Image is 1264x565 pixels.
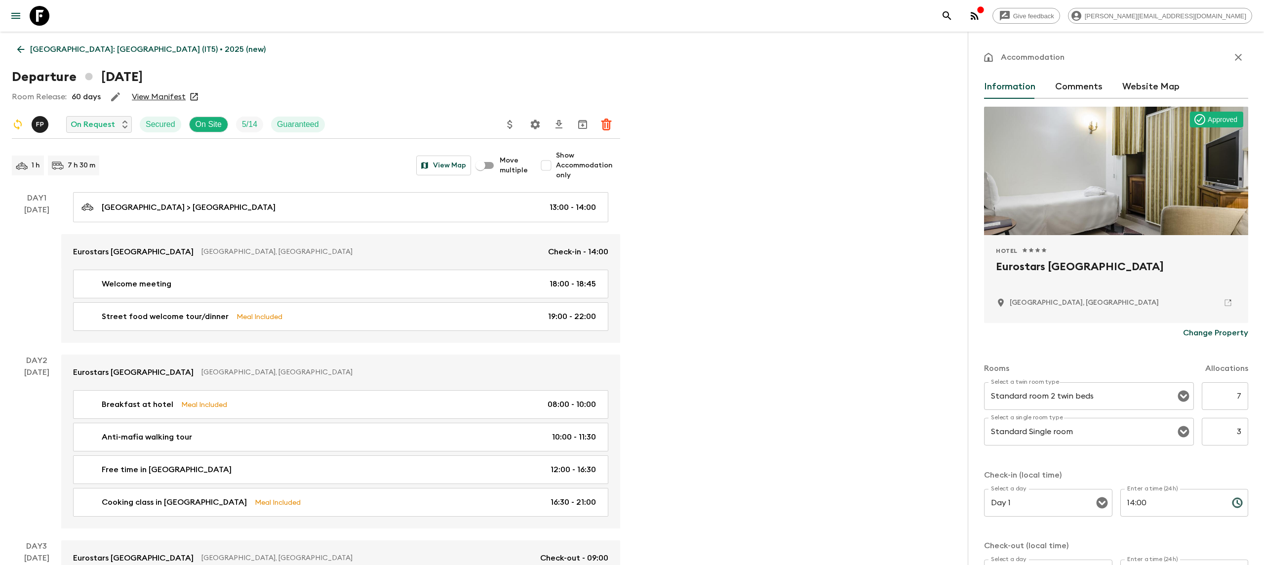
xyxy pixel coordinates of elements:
[24,204,49,343] div: [DATE]
[102,431,192,443] p: Anti-mafia walking tour
[984,363,1009,374] p: Rooms
[991,484,1026,493] label: Select a day
[12,355,61,366] p: Day 2
[500,156,528,175] span: Move multiple
[996,259,1236,290] h2: Eurostars [GEOGRAPHIC_DATA]
[32,119,50,127] span: Federico Poletti
[550,202,596,213] p: 13:00 - 14:00
[1120,489,1224,517] input: hh:mm
[102,464,232,476] p: Free time in [GEOGRAPHIC_DATA]
[277,119,319,130] p: Guaranteed
[1205,363,1248,374] p: Allocations
[556,151,620,180] span: Show Accommodation only
[73,192,608,222] a: [GEOGRAPHIC_DATA] > [GEOGRAPHIC_DATA]13:00 - 14:00
[12,192,61,204] p: Day 1
[549,115,569,134] button: Download CSV
[984,469,1248,481] p: Check-in (local time)
[73,390,608,419] a: Breakfast at hotelMeal Included08:00 - 10:00
[1095,496,1109,510] button: Open
[30,43,266,55] p: [GEOGRAPHIC_DATA]: [GEOGRAPHIC_DATA] (IT5) • 2025 (new)
[548,246,608,258] p: Check-in - 14:00
[132,92,186,102] a: View Manifest
[1208,115,1237,124] p: Approved
[1122,75,1180,99] button: Website Map
[102,496,247,508] p: Cooking class in [GEOGRAPHIC_DATA]
[550,278,596,290] p: 18:00 - 18:45
[73,552,194,564] p: Eurostars [GEOGRAPHIC_DATA]
[548,311,596,323] p: 19:00 - 22:00
[72,91,101,103] p: 60 days
[201,367,600,377] p: [GEOGRAPHIC_DATA], [GEOGRAPHIC_DATA]
[68,161,95,170] p: 7 h 30 m
[201,247,540,257] p: [GEOGRAPHIC_DATA], [GEOGRAPHIC_DATA]
[73,455,608,484] a: Free time in [GEOGRAPHIC_DATA]12:00 - 16:30
[551,464,596,476] p: 12:00 - 16:30
[236,117,263,132] div: Trip Fill
[1008,12,1060,20] span: Give feedback
[140,117,181,132] div: Secured
[102,278,171,290] p: Welcome meeting
[996,247,1018,255] span: Hotel
[102,311,229,323] p: Street food welcome tour/dinner
[196,119,222,130] p: On Site
[32,161,40,170] p: 1 h
[255,497,301,508] p: Meal Included
[146,119,175,130] p: Secured
[984,75,1035,99] button: Information
[1127,484,1178,493] label: Enter a time (24h)
[540,552,608,564] p: Check-out - 09:00
[1227,493,1247,513] button: Choose time, selected time is 2:00 PM
[73,270,608,298] a: Welcome meeting18:00 - 18:45
[1010,298,1159,308] p: Palermo, Italy
[61,355,620,390] a: Eurostars [GEOGRAPHIC_DATA][GEOGRAPHIC_DATA], [GEOGRAPHIC_DATA]
[551,496,596,508] p: 16:30 - 21:00
[6,6,26,26] button: menu
[24,366,49,528] div: [DATE]
[1183,323,1248,343] button: Change Property
[525,115,545,134] button: Settings
[102,202,276,213] p: [GEOGRAPHIC_DATA] > [GEOGRAPHIC_DATA]
[73,246,194,258] p: Eurostars [GEOGRAPHIC_DATA]
[237,311,282,322] p: Meal Included
[12,40,271,59] a: [GEOGRAPHIC_DATA]: [GEOGRAPHIC_DATA] (IT5) • 2025 (new)
[71,119,115,130] p: On Request
[596,115,616,134] button: Delete
[991,555,1026,564] label: Select a day
[552,431,596,443] p: 10:00 - 11:30
[242,119,257,130] p: 5 / 14
[573,115,592,134] button: Archive (Completed, Cancelled or Unsynced Departures only)
[991,413,1063,422] label: Select a single room type
[189,117,228,132] div: On Site
[1068,8,1252,24] div: [PERSON_NAME][EMAIL_ADDRESS][DOMAIN_NAME]
[12,540,61,552] p: Day 3
[73,423,608,451] a: Anti-mafia walking tour10:00 - 11:30
[36,121,44,128] p: F P
[1177,389,1190,403] button: Open
[991,378,1059,386] label: Select a twin room type
[102,399,173,410] p: Breakfast at hotel
[1055,75,1103,99] button: Comments
[416,156,471,175] button: View Map
[984,540,1248,552] p: Check-out (local time)
[1177,425,1190,439] button: Open
[548,399,596,410] p: 08:00 - 10:00
[201,553,532,563] p: [GEOGRAPHIC_DATA], [GEOGRAPHIC_DATA]
[61,234,620,270] a: Eurostars [GEOGRAPHIC_DATA][GEOGRAPHIC_DATA], [GEOGRAPHIC_DATA]Check-in - 14:00
[937,6,957,26] button: search adventures
[984,107,1248,235] div: Photo of Eurostars Centrale Palace
[1079,12,1252,20] span: [PERSON_NAME][EMAIL_ADDRESS][DOMAIN_NAME]
[1127,555,1178,564] label: Enter a time (24h)
[12,91,67,103] p: Room Release:
[992,8,1060,24] a: Give feedback
[32,116,50,133] button: FP
[12,119,24,130] svg: Sync Required - Changes detected
[12,67,143,87] h1: Departure [DATE]
[73,488,608,517] a: Cooking class in [GEOGRAPHIC_DATA]Meal Included16:30 - 21:00
[73,366,194,378] p: Eurostars [GEOGRAPHIC_DATA]
[73,302,608,331] a: Street food welcome tour/dinnerMeal Included19:00 - 22:00
[500,115,520,134] button: Update Price, Early Bird Discount and Costs
[1001,51,1065,63] p: Accommodation
[1183,327,1248,339] p: Change Property
[181,399,227,410] p: Meal Included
